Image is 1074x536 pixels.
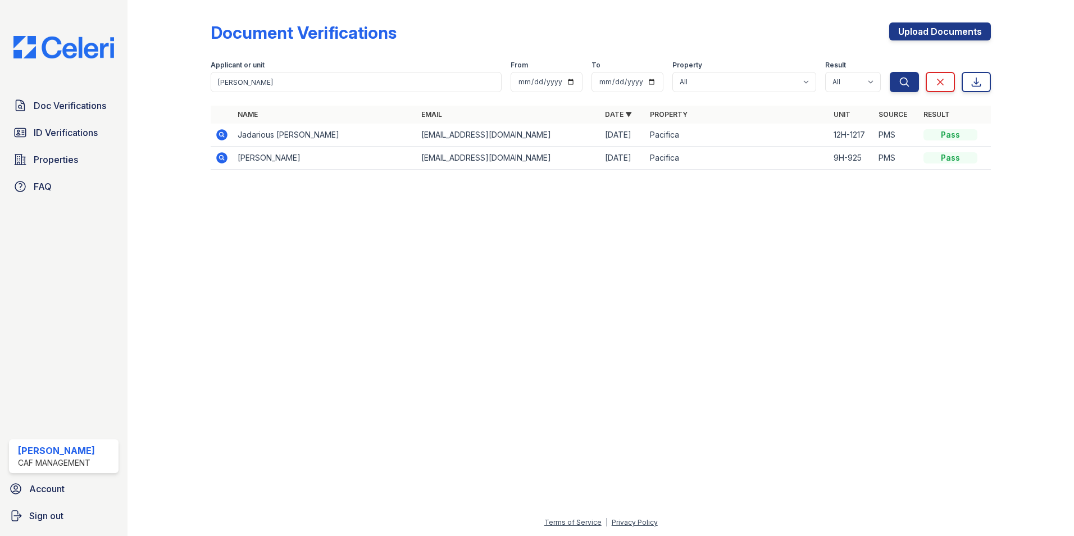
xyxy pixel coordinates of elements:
td: [DATE] [600,147,645,170]
span: ID Verifications [34,126,98,139]
span: Properties [34,153,78,166]
a: ID Verifications [9,121,119,144]
td: PMS [874,147,919,170]
a: Property [650,110,688,119]
div: CAF Management [18,457,95,469]
a: FAQ [9,175,119,198]
a: Account [4,478,123,500]
label: From [511,61,528,70]
div: Pass [923,152,977,163]
span: Doc Verifications [34,99,106,112]
a: Unit [834,110,850,119]
a: Properties [9,148,119,171]
a: Doc Verifications [9,94,119,117]
a: Email [421,110,442,119]
td: 12H-1217 [829,124,874,147]
div: Pass [923,129,977,140]
a: Privacy Policy [612,518,658,526]
td: [EMAIL_ADDRESS][DOMAIN_NAME] [417,124,600,147]
img: CE_Logo_Blue-a8612792a0a2168367f1c8372b55b34899dd931a85d93a1a3d3e32e68fde9ad4.png [4,36,123,58]
div: [PERSON_NAME] [18,444,95,457]
td: [DATE] [600,124,645,147]
td: Jadarious [PERSON_NAME] [233,124,417,147]
td: Pacifica [645,147,829,170]
a: Terms of Service [544,518,602,526]
a: Result [923,110,950,119]
a: Name [238,110,258,119]
span: Account [29,482,65,496]
label: Applicant or unit [211,61,265,70]
input: Search by name, email, or unit number [211,72,502,92]
td: PMS [874,124,919,147]
a: Source [879,110,907,119]
label: To [591,61,600,70]
label: Property [672,61,702,70]
a: Upload Documents [889,22,991,40]
div: Document Verifications [211,22,397,43]
td: [PERSON_NAME] [233,147,417,170]
span: Sign out [29,509,63,523]
td: [EMAIL_ADDRESS][DOMAIN_NAME] [417,147,600,170]
td: 9H-925 [829,147,874,170]
label: Result [825,61,846,70]
span: FAQ [34,180,52,193]
a: Date ▼ [605,110,632,119]
div: | [606,518,608,526]
a: Sign out [4,505,123,527]
td: Pacifica [645,124,829,147]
